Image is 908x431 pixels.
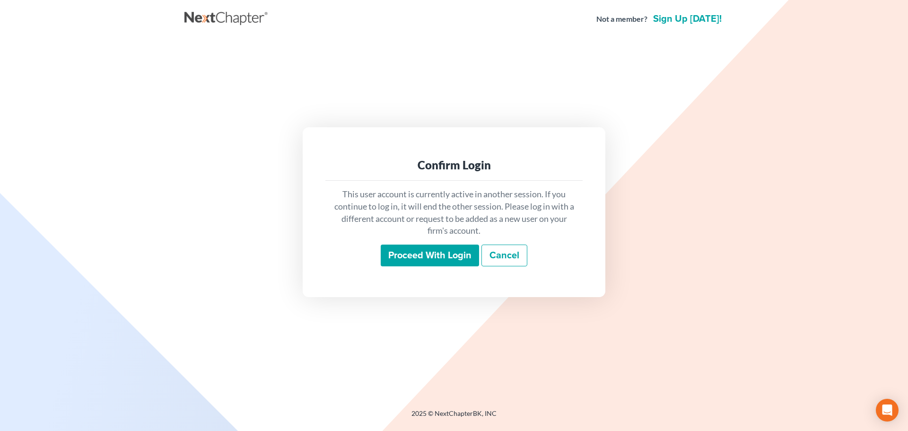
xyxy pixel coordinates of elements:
[876,399,899,422] div: Open Intercom Messenger
[333,158,575,173] div: Confirm Login
[651,14,724,24] a: Sign up [DATE]!
[184,409,724,426] div: 2025 © NextChapterBK, INC
[481,245,527,266] a: Cancel
[596,14,647,25] strong: Not a member?
[333,188,575,237] p: This user account is currently active in another session. If you continue to log in, it will end ...
[381,245,479,266] input: Proceed with login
